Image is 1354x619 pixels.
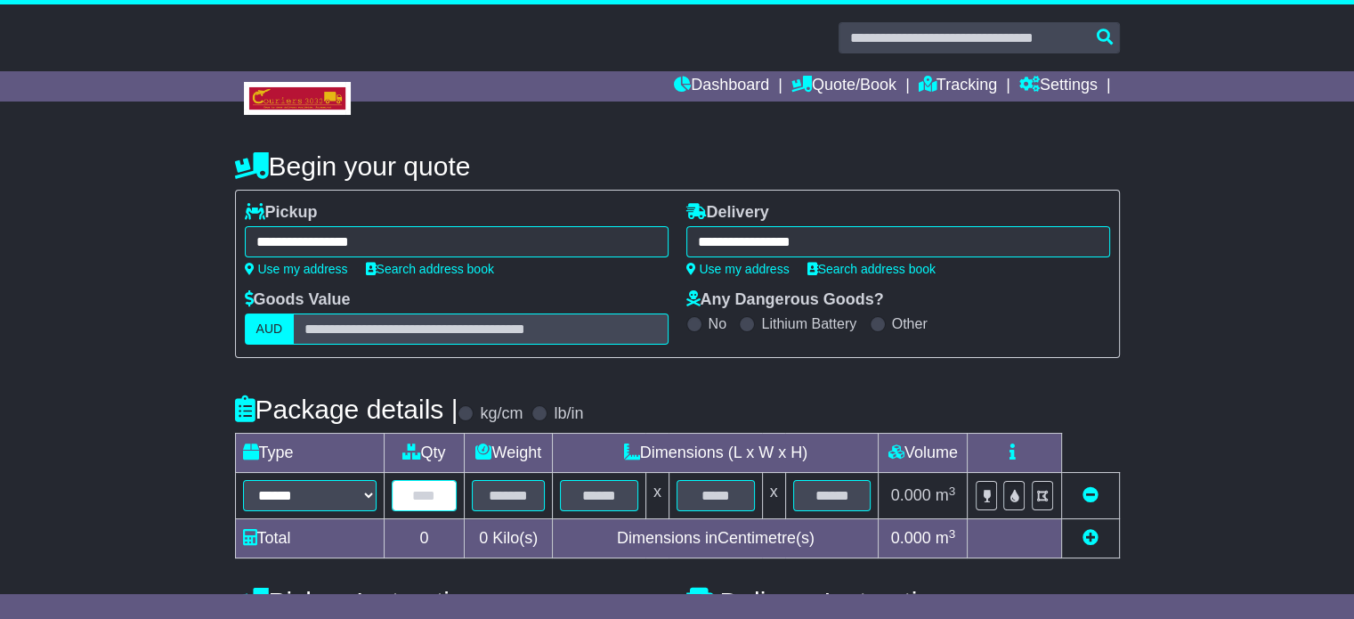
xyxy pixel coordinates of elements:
[1019,71,1098,102] a: Settings
[366,262,494,276] a: Search address book
[919,71,997,102] a: Tracking
[245,314,295,345] label: AUD
[235,151,1120,181] h4: Begin your quote
[1082,486,1099,504] a: Remove this item
[949,527,956,541] sup: 3
[686,587,1120,616] h4: Delivery Instructions
[686,262,790,276] a: Use my address
[465,434,553,473] td: Weight
[235,587,669,616] h4: Pickup Instructions
[709,315,726,332] label: No
[936,486,956,504] span: m
[384,434,465,473] td: Qty
[245,262,348,276] a: Use my address
[936,529,956,547] span: m
[554,404,583,424] label: lb/in
[480,404,523,424] label: kg/cm
[465,519,553,558] td: Kilo(s)
[949,485,956,498] sup: 3
[891,486,931,504] span: 0.000
[235,519,384,558] td: Total
[553,434,879,473] td: Dimensions (L x W x H)
[892,315,928,332] label: Other
[807,262,936,276] a: Search address book
[891,529,931,547] span: 0.000
[879,434,968,473] td: Volume
[245,290,351,310] label: Goods Value
[686,290,884,310] label: Any Dangerous Goods?
[553,519,879,558] td: Dimensions in Centimetre(s)
[1082,529,1099,547] a: Add new item
[686,203,769,223] label: Delivery
[384,519,465,558] td: 0
[791,71,896,102] a: Quote/Book
[645,473,669,519] td: x
[674,71,769,102] a: Dashboard
[235,434,384,473] td: Type
[479,529,488,547] span: 0
[762,473,785,519] td: x
[761,315,856,332] label: Lithium Battery
[235,395,458,424] h4: Package details |
[245,203,318,223] label: Pickup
